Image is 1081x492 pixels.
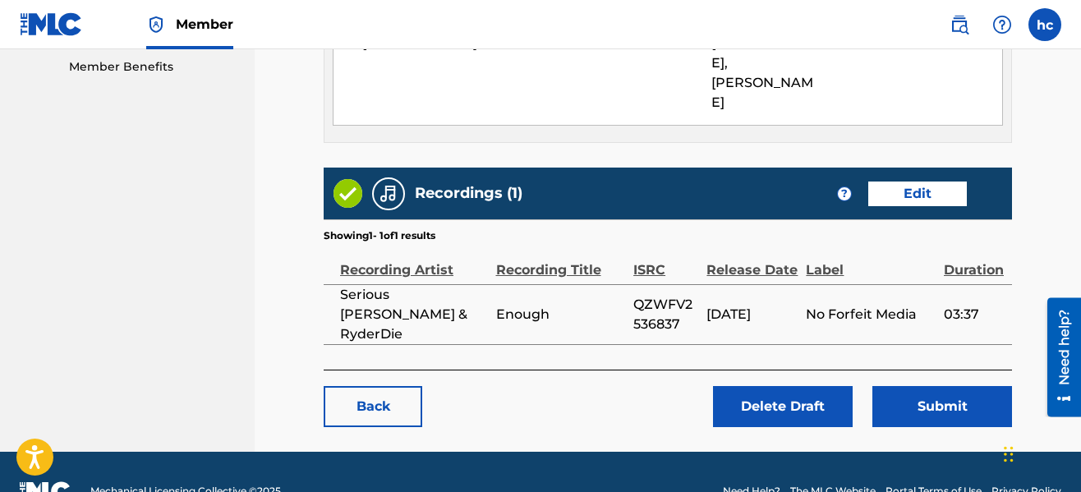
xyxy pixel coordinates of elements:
span: ? [838,187,851,200]
img: MLC Logo [20,12,83,36]
span: Member [176,15,233,34]
img: help [992,15,1012,34]
p: Showing 1 - 1 of 1 results [324,228,435,243]
div: Recording Title [496,243,626,280]
div: Release Date [706,243,798,280]
span: [DATE] [706,305,798,324]
div: Duration [944,243,1004,280]
span: Enough [496,305,626,324]
a: Back [324,386,422,427]
iframe: Chat Widget [999,413,1081,492]
img: search [950,15,969,34]
span: SERIOUS [PERSON_NAME], [PERSON_NAME] [711,16,813,110]
div: Drag [1004,430,1014,479]
button: Submit [872,386,1012,427]
img: Top Rightsholder [146,15,166,34]
div: ISRC [633,243,698,280]
a: Member Benefits [69,58,235,76]
div: Recording Artist [340,243,488,280]
div: Label [806,243,936,280]
span: Serious [PERSON_NAME] & RyderDie [340,285,488,344]
a: Public Search [943,8,976,41]
button: Delete Draft [713,386,853,427]
div: User Menu [1028,8,1061,41]
img: Valid [333,179,362,208]
span: QZWFV2536837 [633,295,698,334]
a: Edit [868,182,967,206]
iframe: Resource Center [1035,298,1081,417]
div: Need help? [18,11,40,87]
span: No Forfeit Media [806,305,936,324]
h5: Recordings (1) [415,184,522,203]
img: Recordings [379,184,398,204]
div: Help [986,8,1019,41]
span: 03:37 [944,305,1004,324]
